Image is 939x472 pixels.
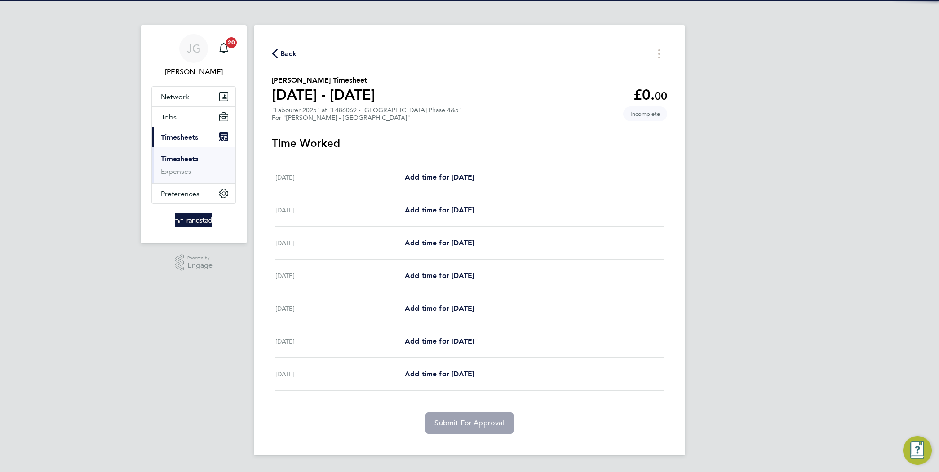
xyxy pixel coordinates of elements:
[405,270,474,281] a: Add time for [DATE]
[152,127,235,147] button: Timesheets
[152,147,235,183] div: Timesheets
[187,43,201,54] span: JG
[272,106,462,122] div: "Labourer 2025" at "L486069 - [GEOGRAPHIC_DATA] Phase 4&5"
[161,190,199,198] span: Preferences
[275,303,405,314] div: [DATE]
[405,238,474,248] a: Add time for [DATE]
[215,34,233,63] a: 20
[275,238,405,248] div: [DATE]
[405,370,474,378] span: Add time for [DATE]
[405,205,474,216] a: Add time for [DATE]
[152,184,235,203] button: Preferences
[226,37,237,48] span: 20
[152,87,235,106] button: Network
[405,172,474,183] a: Add time for [DATE]
[405,303,474,314] a: Add time for [DATE]
[903,436,932,465] button: Engage Resource Center
[405,304,474,313] span: Add time for [DATE]
[405,173,474,181] span: Add time for [DATE]
[175,213,213,227] img: randstad-logo-retina.png
[275,270,405,281] div: [DATE]
[280,49,297,59] span: Back
[272,75,375,86] h2: [PERSON_NAME] Timesheet
[187,262,213,269] span: Engage
[161,133,198,141] span: Timesheets
[623,106,667,121] span: This timesheet is Incomplete.
[275,205,405,216] div: [DATE]
[405,238,474,247] span: Add time for [DATE]
[272,86,375,104] h1: [DATE] - [DATE]
[161,154,198,163] a: Timesheets
[655,89,667,102] span: 00
[405,369,474,379] a: Add time for [DATE]
[141,25,247,243] nav: Main navigation
[405,206,474,214] span: Add time for [DATE]
[651,47,667,61] button: Timesheets Menu
[272,114,462,122] div: For "[PERSON_NAME] - [GEOGRAPHIC_DATA]"
[161,167,191,176] a: Expenses
[275,172,405,183] div: [DATE]
[151,34,236,77] a: JG[PERSON_NAME]
[151,66,236,77] span: James Garrard
[161,113,177,121] span: Jobs
[275,336,405,347] div: [DATE]
[275,369,405,379] div: [DATE]
[272,48,297,59] button: Back
[272,136,667,150] h3: Time Worked
[405,337,474,345] span: Add time for [DATE]
[633,86,667,103] app-decimal: £0.
[151,213,236,227] a: Go to home page
[405,336,474,347] a: Add time for [DATE]
[175,254,213,271] a: Powered byEngage
[187,254,213,262] span: Powered by
[161,93,189,101] span: Network
[152,107,235,127] button: Jobs
[405,271,474,280] span: Add time for [DATE]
